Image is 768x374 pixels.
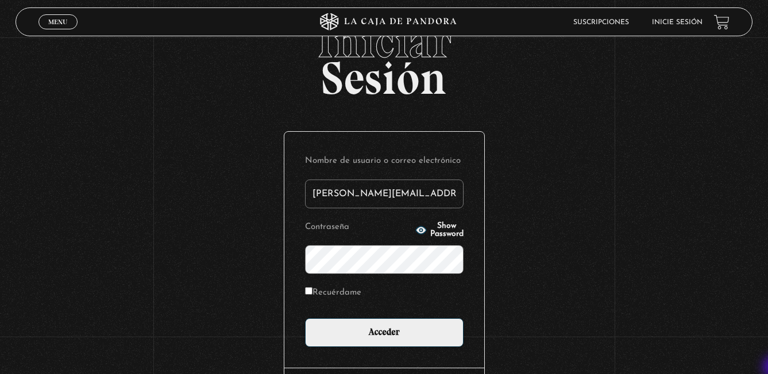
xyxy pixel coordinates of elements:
[573,19,629,26] a: Suscripciones
[305,287,312,295] input: Recuérdame
[305,219,412,236] label: Contraseña
[305,284,361,302] label: Recuérdame
[48,18,67,25] span: Menu
[305,318,464,347] input: Acceder
[415,222,464,238] button: Show Password
[45,28,72,36] span: Cerrar
[652,19,703,26] a: Inicie sesión
[430,222,464,238] span: Show Password
[16,18,753,64] span: Iniciar
[16,18,753,92] h2: Sesión
[714,14,730,30] a: View your shopping cart
[305,152,464,170] label: Nombre de usuario o correo electrónico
